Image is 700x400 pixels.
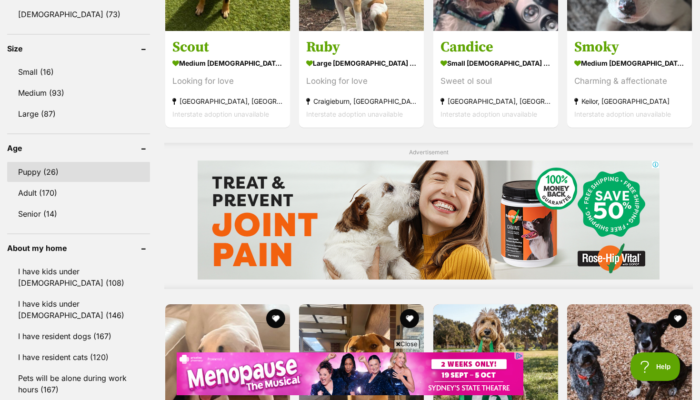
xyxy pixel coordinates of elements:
a: Large (87) [7,104,150,124]
div: Charming & affectionate [574,75,685,88]
h3: Smoky [574,38,685,56]
a: Scout medium [DEMOGRAPHIC_DATA] Dog Looking for love [GEOGRAPHIC_DATA], [GEOGRAPHIC_DATA] Interst... [165,31,290,128]
strong: medium [DEMOGRAPHIC_DATA] Dog [172,56,283,70]
strong: large [DEMOGRAPHIC_DATA] Dog [306,56,417,70]
a: Candice small [DEMOGRAPHIC_DATA] Dog Sweet ol soul [GEOGRAPHIC_DATA], [GEOGRAPHIC_DATA] Interstat... [433,31,558,128]
h3: Scout [172,38,283,56]
header: Size [7,44,150,53]
strong: [GEOGRAPHIC_DATA], [GEOGRAPHIC_DATA] [440,95,551,108]
header: About my home [7,244,150,252]
header: Age [7,144,150,152]
a: I have resident dogs (167) [7,326,150,346]
div: Sweet ol soul [440,75,551,88]
button: favourite [668,309,687,328]
a: Small (16) [7,62,150,82]
div: Looking for love [172,75,283,88]
a: [DEMOGRAPHIC_DATA] (73) [7,4,150,24]
a: I have resident cats (120) [7,347,150,367]
a: Ruby large [DEMOGRAPHIC_DATA] Dog Looking for love Craigieburn, [GEOGRAPHIC_DATA] Interstate adop... [299,31,424,128]
strong: Craigieburn, [GEOGRAPHIC_DATA] [306,95,417,108]
a: Medium (93) [7,83,150,103]
a: Adult (170) [7,183,150,203]
div: Advertisement [164,143,693,289]
iframe: Advertisement [198,160,660,280]
button: favourite [266,309,285,328]
a: I have kids under [DEMOGRAPHIC_DATA] (146) [7,294,150,325]
div: Looking for love [306,75,417,88]
strong: [GEOGRAPHIC_DATA], [GEOGRAPHIC_DATA] [172,95,283,108]
span: Interstate adoption unavailable [574,110,671,118]
span: Interstate adoption unavailable [440,110,537,118]
h3: Ruby [306,38,417,56]
span: Interstate adoption unavailable [306,110,403,118]
a: Senior (14) [7,204,150,224]
iframe: Advertisement [177,352,523,395]
a: Smoky medium [DEMOGRAPHIC_DATA] Dog Charming & affectionate Keilor, [GEOGRAPHIC_DATA] Interstate ... [567,31,692,128]
a: Pets will be alone during work hours (167) [7,368,150,400]
iframe: Help Scout Beacon - Open [630,352,681,381]
a: I have kids under [DEMOGRAPHIC_DATA] (108) [7,261,150,293]
span: Close [394,339,420,349]
button: favourite [400,309,420,328]
h3: Candice [440,38,551,56]
strong: Keilor, [GEOGRAPHIC_DATA] [574,95,685,108]
span: Interstate adoption unavailable [172,110,269,118]
strong: small [DEMOGRAPHIC_DATA] Dog [440,56,551,70]
strong: medium [DEMOGRAPHIC_DATA] Dog [574,56,685,70]
a: Puppy (26) [7,162,150,182]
